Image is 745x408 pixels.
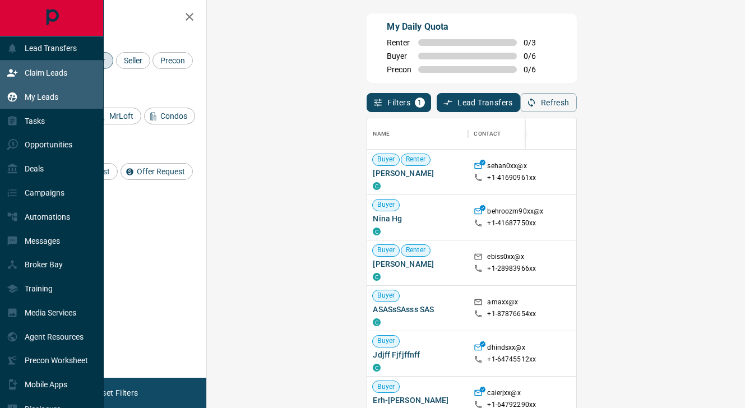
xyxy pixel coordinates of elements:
[373,200,399,210] span: Buyer
[367,93,431,112] button: Filters1
[373,168,462,179] span: [PERSON_NAME]
[144,108,195,124] div: Condos
[121,163,193,180] div: Offer Request
[487,219,536,228] p: +1- 41687750xx
[373,349,462,360] span: Jdjff Fjfjffnff
[487,264,536,273] p: +1- 28983966xx
[401,245,430,255] span: Renter
[373,228,381,235] div: condos.ca
[401,155,430,164] span: Renter
[373,336,399,346] span: Buyer
[373,273,381,281] div: condos.ca
[437,93,520,112] button: Lead Transfers
[487,343,525,355] p: dhindsxx@x
[387,65,411,74] span: Precon
[156,56,189,65] span: Precon
[373,318,381,326] div: condos.ca
[487,355,536,364] p: +1- 64745512xx
[487,252,524,264] p: ebiss0xx@x
[387,52,411,61] span: Buyer
[487,309,536,319] p: +1- 87876654xx
[373,395,462,406] span: Erh-[PERSON_NAME]
[487,161,526,173] p: sehan0xx@x
[373,118,390,150] div: Name
[156,112,191,120] span: Condos
[487,173,536,183] p: +1- 41690961xx
[524,65,548,74] span: 0 / 6
[416,99,424,106] span: 1
[152,52,193,69] div: Precon
[373,364,381,372] div: condos.ca
[487,207,543,219] p: behroozm90xx@x
[373,291,399,300] span: Buyer
[520,93,577,112] button: Refresh
[373,382,399,392] span: Buyer
[105,112,137,120] span: MrLoft
[387,20,548,34] p: My Daily Quota
[116,52,150,69] div: Seller
[133,167,189,176] span: Offer Request
[367,118,468,150] div: Name
[373,155,399,164] span: Buyer
[93,108,141,124] div: MrLoft
[487,298,518,309] p: amaxx@x
[36,11,195,25] h2: Filters
[524,38,548,47] span: 0 / 3
[373,245,399,255] span: Buyer
[373,304,462,315] span: ASASsSAsss SAS
[468,118,558,150] div: Contact
[373,213,462,224] span: Nina Hg
[373,258,462,270] span: [PERSON_NAME]
[120,56,146,65] span: Seller
[487,388,520,400] p: caierjxx@x
[524,52,548,61] span: 0 / 6
[85,383,145,402] button: Reset Filters
[474,118,501,150] div: Contact
[387,38,411,47] span: Renter
[373,182,381,190] div: condos.ca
